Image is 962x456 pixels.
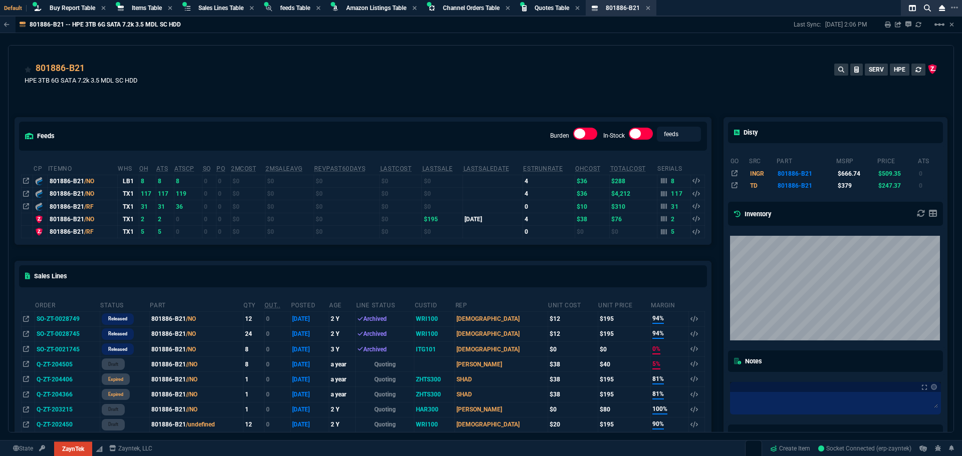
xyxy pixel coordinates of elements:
td: 4 [523,175,575,187]
td: $4,212 [610,187,657,200]
p: 801886-B21 -- HPE 3TB 6G SATA 7.2k 3.5 MDL SC HDD [30,21,181,29]
abbr: Total sales within a 30 day window based on last time there was inventory [523,165,563,172]
td: $195 [598,372,650,387]
td: 8 [243,357,264,372]
th: src [749,153,776,167]
td: $0 [422,226,463,238]
td: SO-ZT-0021745 [35,341,100,356]
td: $0 [314,187,379,200]
td: $0 [265,175,314,187]
td: [PERSON_NAME] [455,357,548,372]
td: $0 [422,187,463,200]
abbr: Total units in inventory => minus on SO => plus on PO [156,165,168,172]
td: $0 [575,226,609,238]
td: 801886-B21 [149,326,243,341]
td: $0 [380,175,422,187]
div: Archived [357,329,412,338]
td: $0 [314,226,379,238]
td: ITG101 [414,341,455,356]
span: 100% [652,404,667,414]
th: QTY [243,297,264,312]
a: Global State [10,444,36,453]
td: 1 [243,402,264,417]
td: [DATE] [291,417,329,432]
nx-icon: Open New Tab [951,3,958,13]
p: Last Sync: [794,21,825,29]
abbr: The last SO Inv price. No time limit. (ignore zeros) [422,165,453,172]
td: a year [329,357,355,372]
td: 0 [523,200,575,213]
td: $195 [598,387,650,402]
td: $666.74 [836,167,876,179]
nx-icon: Split Panels [905,2,920,14]
h5: Sales Lines [25,271,67,281]
td: WRI100 [414,326,455,341]
h5: feeds [25,131,55,141]
span: /NO [186,315,196,322]
td: 0 [202,213,216,225]
nx-icon: Open In Opposite Panel [23,346,29,353]
td: $0 [422,175,463,187]
td: 12 [243,311,264,326]
td: $40 [598,357,650,372]
td: SO-ZT-0028745 [35,326,100,341]
a: oxJIFBTIFh9jM8MmAAC- [818,444,911,453]
td: $36 [575,175,609,187]
span: 801886-B21 [606,5,640,12]
p: 8 [671,177,675,185]
span: Socket Connected (erp-zayntek) [818,445,911,452]
th: Part [149,297,243,312]
p: draft [108,360,118,368]
td: $10 [575,200,609,213]
div: $12 [550,329,596,338]
td: 0 [202,187,216,200]
span: 81% [652,389,664,399]
th: cp [33,161,48,175]
td: $509.35 [877,167,917,179]
span: Items Table [132,5,162,12]
div: 801886-B21 [50,177,116,186]
span: 0% [652,344,660,354]
span: //NO [186,406,197,413]
td: ZHTS300 [414,372,455,387]
th: Order [35,297,100,312]
td: TX1 [117,187,139,200]
td: HAR300 [414,402,455,417]
span: //NO [186,391,197,398]
span: /RF [84,228,94,235]
button: HPE [890,64,909,76]
td: $0 [265,187,314,200]
td: $36 [575,187,609,200]
td: 0 [216,213,230,225]
p: [DATE] 2:06 PM [825,21,867,29]
td: $0 [380,187,422,200]
abbr: The last purchase cost from PO Order [380,165,412,172]
a: 801886-B21 [36,62,85,75]
td: 31 [139,200,156,213]
nx-icon: Close Tab [168,5,172,13]
td: TD [749,180,776,192]
td: SO-ZT-0028749 [35,311,100,326]
nx-icon: Close Tab [250,5,254,13]
td: [PERSON_NAME] [455,402,548,417]
nx-icon: Close Tab [646,5,650,13]
td: Q-ZT-204406 [35,372,100,387]
td: 24 [243,326,264,341]
td: $0 [230,200,265,213]
td: SHAD [455,387,548,402]
td: Q-ZT-204505 [35,357,100,372]
div: $0 [550,405,596,414]
td: $310 [610,200,657,213]
td: 0 [264,326,290,341]
td: 2 [139,213,156,225]
td: Q-ZT-203215 [35,402,100,417]
td: [DEMOGRAPHIC_DATA] [455,311,548,326]
td: $0 [230,226,265,238]
p: 117 [671,190,683,198]
div: 801886-B21 [50,215,116,224]
td: 801886-B21 [149,402,243,417]
th: Status [100,297,149,312]
abbr: Total Cost of Units on Hand [610,165,646,172]
td: [DATE] [463,213,523,225]
span: /NO [186,330,196,337]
